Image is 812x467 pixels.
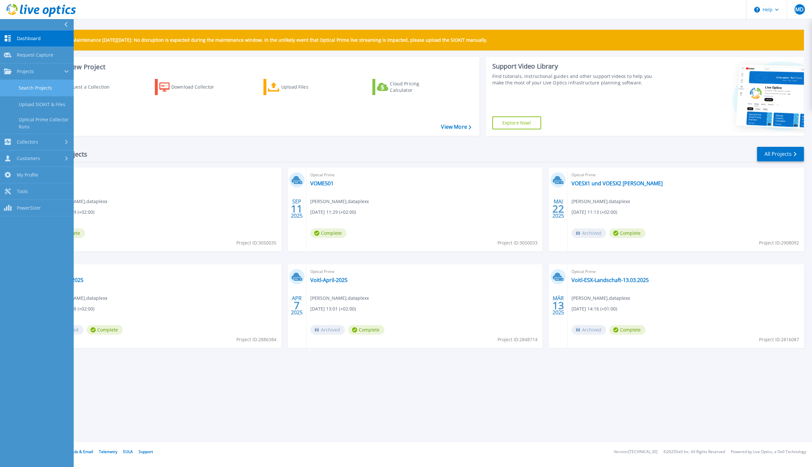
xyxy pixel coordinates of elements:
[572,277,649,283] a: Voitl-ESX-Landschaft-13.03.2025
[310,325,345,335] span: Archived
[572,325,606,335] span: Archived
[17,139,38,145] span: Collectors
[614,450,657,454] li: Version: [TECHNICAL_ID]
[46,79,118,95] a: Request a Collection
[497,336,538,343] span: Project ID: 2848714
[609,325,646,335] span: Complete
[552,303,564,308] span: 13
[171,81,223,93] div: Download Collector
[17,36,41,41] span: Dashboard
[609,228,646,238] span: Complete
[291,206,303,212] span: 11
[294,303,300,308] span: 7
[572,209,617,216] span: [DATE] 11:13 (+02:00)
[572,305,617,312] span: [DATE] 14:16 (+01:00)
[123,449,133,454] a: EULA
[49,171,277,179] span: Optical Prime
[17,189,28,194] span: Tools
[348,325,384,335] span: Complete
[492,116,541,129] a: Explore Now!
[572,171,800,179] span: Optical Prime
[236,336,276,343] span: Project ID: 2886384
[310,198,369,205] span: [PERSON_NAME] , dataplexx
[552,294,564,317] div: MÄR 2025
[155,79,227,95] a: Download Collector
[99,449,117,454] a: Telemetry
[310,295,369,302] span: [PERSON_NAME] , dataplexx
[759,239,799,246] span: Project ID: 2908092
[49,268,277,275] span: Optical Prime
[663,450,725,454] li: © 2025 Dell Inc. All Rights Reserved
[572,198,630,205] span: [PERSON_NAME] , dataplexx
[572,295,630,302] span: [PERSON_NAME] , dataplexx
[572,180,663,187] a: VOESX1 und VOESX2 [PERSON_NAME]
[310,277,347,283] a: Voitl-April-2025
[795,7,804,12] span: MD
[17,172,38,178] span: My Profile
[17,205,41,211] span: PowerSizer
[17,69,34,74] span: Projects
[236,239,276,246] span: Project ID: 3050035
[281,81,333,93] div: Upload Files
[390,81,442,93] div: Cloud Pricing Calculator
[572,228,606,238] span: Archived
[310,171,539,179] span: Optical Prime
[497,239,538,246] span: Project ID: 3050033
[46,63,471,71] h3: Start a New Project
[291,294,303,317] div: APR 2025
[310,209,356,216] span: [DATE] 11:29 (+02:00)
[49,295,107,302] span: [PERSON_NAME] , dataplexx
[492,62,657,71] div: Support Video Library
[552,206,564,212] span: 22
[441,124,471,130] a: View More
[757,147,804,161] a: All Projects
[310,268,539,275] span: Optical Prime
[71,449,93,454] a: Ads & Email
[759,336,799,343] span: Project ID: 2816087
[139,449,153,454] a: Support
[49,198,107,205] span: [PERSON_NAME] , dataplexx
[552,197,564,221] div: MAI 2025
[731,450,806,454] li: Powered by Live Optics, a Dell Technology
[87,325,123,335] span: Complete
[291,197,303,221] div: SEP 2025
[48,38,487,43] p: Scheduled Maintenance [DATE][DATE]: No disruption is expected during the maintenance window. In t...
[372,79,444,95] a: Cloud Pricing Calculator
[17,156,40,161] span: Customers
[572,268,800,275] span: Optical Prime
[492,73,657,86] div: Find tutorials, instructional guides and other support videos to help you make the most of your L...
[310,180,334,187] a: VOME501
[64,81,116,93] div: Request a Collection
[310,305,356,312] span: [DATE] 13:01 (+02:00)
[310,228,347,238] span: Complete
[263,79,336,95] a: Upload Files
[17,52,53,58] span: Request Capture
